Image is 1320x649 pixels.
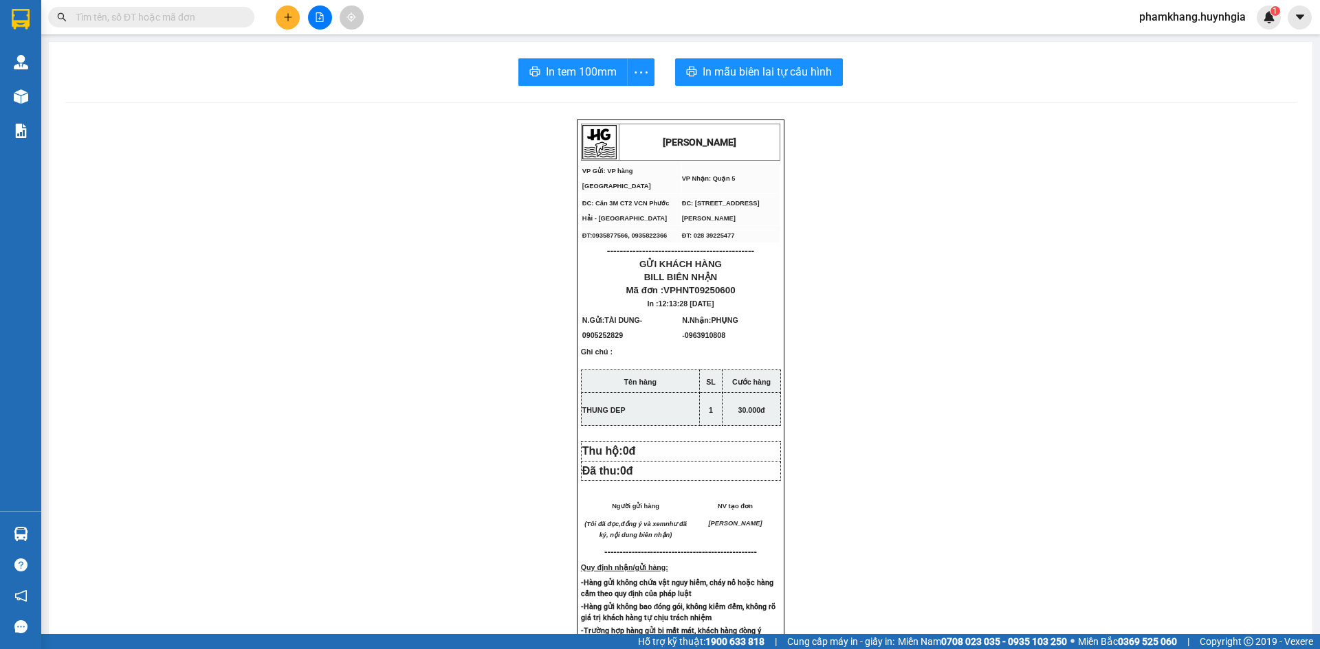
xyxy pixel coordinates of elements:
[283,12,293,22] span: plus
[529,66,540,79] span: printer
[518,58,628,86] button: printerIn tem 100mm
[1244,637,1253,646] span: copyright
[582,445,641,457] span: Thu hộ:
[718,503,753,510] span: NV tạo đơn
[787,634,894,649] span: Cung cấp máy in - giấy in:
[581,348,613,367] span: Ghi chú :
[682,316,738,339] span: N.Nhận:
[682,232,735,239] span: ĐT: 028 39225477
[705,636,764,647] strong: 1900 633 818
[14,620,27,633] span: message
[1294,11,1306,23] span: caret-down
[627,58,654,86] button: more
[685,331,725,339] span: 0963910808
[1128,8,1257,25] span: phamkhang.huynhgia
[1118,636,1177,647] strong: 0369 525 060
[582,232,667,239] span: ĐT:0935877566, 0935822366
[340,5,364,30] button: aim
[638,634,764,649] span: Hỗ trợ kỹ thuật:
[581,578,773,598] strong: -Hàng gửi không chứa vật nguy hiểm, cháy nổ hoặc hàng cấm theo quy định của pháp luật
[775,634,777,649] span: |
[941,636,1067,647] strong: 0708 023 035 - 0935 103 250
[582,316,643,339] span: N.Gửi:
[1070,639,1075,644] span: ⚪️
[682,175,736,182] span: VP Nhận: Quận 5
[639,259,722,269] span: GỬI KHÁCH HÀNG
[582,406,626,414] span: THUNG DEP
[582,465,633,477] span: Đã thu:
[1187,634,1189,649] span: |
[582,331,623,339] span: 0905252829
[581,563,668,571] strong: Quy định nhận/gửi hàng:
[12,9,30,30] img: logo-vxr
[732,378,771,386] strong: Cước hàng
[276,5,300,30] button: plus
[315,12,324,22] span: file-add
[584,521,665,527] em: (Tôi đã đọc,đồng ý và xem
[14,527,28,541] img: warehouse-icon
[659,299,714,308] span: 12:13:28 [DATE]
[1288,5,1312,30] button: caret-down
[599,521,687,538] em: như đã ký, nội dung biên nhận)
[613,547,757,557] span: -----------------------------------------------
[582,125,617,159] img: logo
[686,66,697,79] span: printer
[628,64,654,81] span: more
[1273,6,1277,16] span: 1
[644,272,718,282] span: BILL BIÊN NHẬN
[703,63,832,80] span: In mẫu biên lai tự cấu hình
[14,558,27,571] span: question-circle
[663,137,736,148] strong: [PERSON_NAME]
[682,200,760,222] span: ĐC: [STREET_ADDRESS][PERSON_NAME]
[14,124,28,138] img: solution-icon
[14,89,28,104] img: warehouse-icon
[626,285,735,295] span: Mã đơn :
[706,378,716,386] strong: SL
[604,547,613,557] span: ---
[581,602,775,622] strong: -Hàng gửi không bao đóng gói, không kiểm đếm, không rõ giá trị khách hàng tự chịu trách nhiệm
[663,285,735,295] span: VPHNT09250600
[612,503,659,510] span: Người gửi hàng
[1270,6,1280,16] sup: 1
[546,63,617,80] span: In tem 100mm
[648,299,714,308] span: In :
[604,316,640,324] span: TÀI DUNG
[14,55,28,69] img: warehouse-icon
[1078,634,1177,649] span: Miền Bắc
[708,520,762,527] span: [PERSON_NAME]
[898,634,1067,649] span: Miền Nam
[582,168,651,190] span: VP Gửi: VP hàng [GEOGRAPHIC_DATA]
[623,445,636,457] span: 0đ
[14,589,27,602] span: notification
[76,10,238,25] input: Tìm tên, số ĐT hoặc mã đơn
[624,378,657,386] strong: Tên hàng
[582,200,670,222] span: ĐC: Căn 3M CT2 VCN Phước Hải - [GEOGRAPHIC_DATA]
[57,12,67,22] span: search
[682,316,738,339] span: PHỤNG -
[308,5,332,30] button: file-add
[346,12,356,22] span: aim
[709,406,713,414] span: 1
[738,406,764,414] span: 30.000đ
[607,245,754,256] span: ----------------------------------------------
[1263,11,1275,23] img: icon-new-feature
[620,465,633,477] span: 0đ
[675,58,843,86] button: printerIn mẫu biên lai tự cấu hình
